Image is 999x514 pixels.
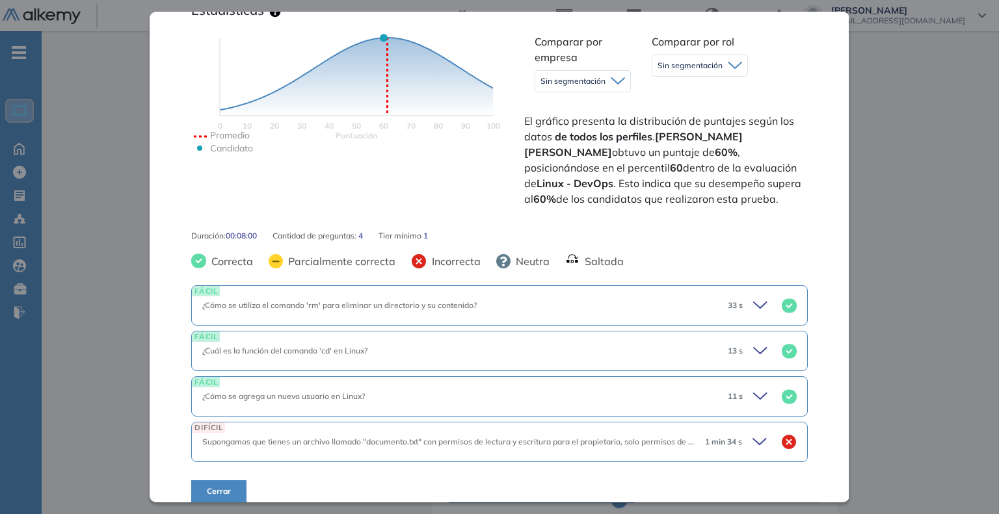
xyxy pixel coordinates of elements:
text: Promedio [210,129,250,141]
span: 13 s [728,345,743,357]
span: Tier mínimo [379,230,423,242]
text: Candidato [210,142,253,154]
span: Comparar por rol [652,35,734,48]
span: Comparar por empresa [535,35,602,64]
strong: [PERSON_NAME] [524,146,612,159]
span: Incorrecta [427,253,481,269]
strong: 60 [670,161,683,174]
text: 20 [270,121,279,131]
span: 1 [423,230,428,242]
strong: 60% [533,192,556,205]
span: Sin segmentación [540,76,606,86]
span: Cerrar [207,485,231,497]
span: Neutra [511,253,550,269]
span: FÁCIL [192,377,220,387]
span: Correcta [206,253,253,269]
span: 33 s [728,300,743,311]
text: 40 [325,121,334,131]
text: 80 [434,121,443,131]
span: ¿Cómo se agrega un nuevo usuario en Linux? [202,391,365,401]
span: Sin segmentación [658,60,723,71]
text: 90 [461,121,470,131]
span: DIFÍCIL [192,422,225,432]
span: FÁCIL [192,331,220,341]
span: Duración : [191,230,226,242]
text: 100 [486,121,500,131]
strong: 60% [715,146,738,159]
span: 11 s [728,391,743,402]
span: ¿Cuál es la función del comando 'cd' en Linux? [202,346,367,355]
span: 1 min 34 s [705,436,742,448]
span: ¿Cómo se utiliza el comando 'rm' para eliminar un directorio y su contenido? [202,300,477,310]
text: 50 [352,121,361,131]
span: Parcialmente correcta [283,253,395,269]
text: 70 [406,121,416,131]
span: El gráfico presenta la distribución de puntajes según los datos . obtuvo un puntaje de , posicion... [524,113,805,207]
text: 10 [243,121,252,131]
span: FÁCIL [192,286,220,296]
text: 0 [218,121,222,131]
strong: Linux - DevOps [537,177,613,190]
span: Saltada [579,253,624,269]
span: 00:08:00 [226,230,257,242]
text: 60 [379,121,388,131]
text: Scores [336,131,377,140]
strong: [PERSON_NAME] [655,130,743,143]
button: Cerrar [191,480,246,502]
span: 4 [358,230,363,242]
span: Cantidad de preguntas: [273,230,358,242]
strong: de todos los perfiles [555,130,652,143]
text: 30 [297,121,306,131]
